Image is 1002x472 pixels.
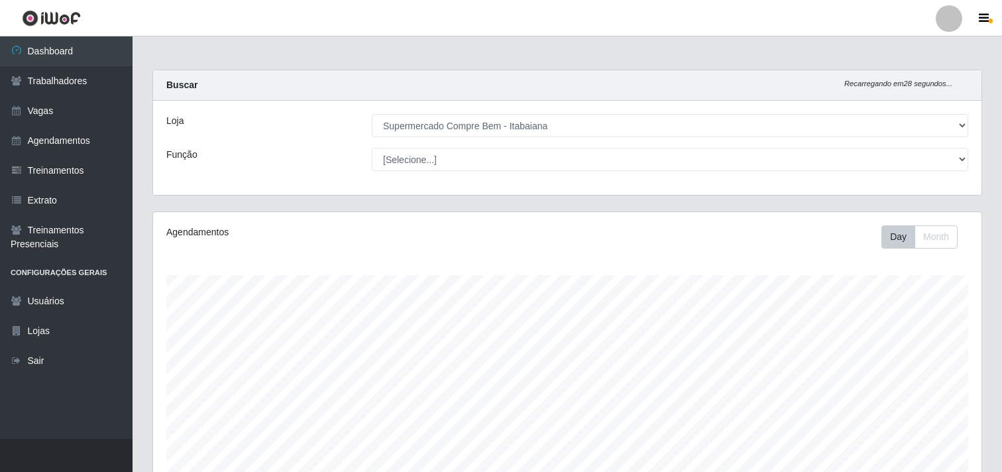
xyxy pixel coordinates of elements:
img: CoreUI Logo [22,10,81,27]
button: Month [915,225,958,249]
label: Loja [166,114,184,128]
div: First group [881,225,958,249]
div: Agendamentos [166,225,489,239]
i: Recarregando em 28 segundos... [844,80,952,88]
strong: Buscar [166,80,197,90]
label: Função [166,148,197,162]
div: Toolbar with button groups [881,225,968,249]
button: Day [881,225,915,249]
